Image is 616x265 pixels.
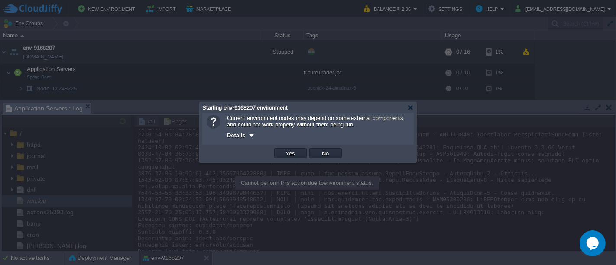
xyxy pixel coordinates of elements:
[580,230,607,256] iframe: chat widget
[227,115,403,128] span: Current environment nodes may depend on some external components and could not work properly with...
[202,104,288,111] span: Starting env-9168207 environment
[283,149,298,157] button: Yes
[227,132,246,139] span: Details
[320,149,332,157] button: No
